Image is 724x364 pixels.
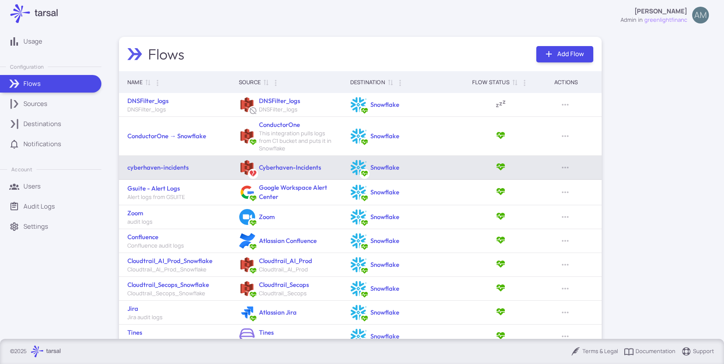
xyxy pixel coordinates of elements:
[259,213,275,221] a: Zoom
[259,106,300,113] span: DNSFilter_logs
[127,281,209,289] a: Cloudtrail_Secops_Snowflake
[559,210,572,224] button: Row Actions
[259,257,312,265] a: Cloudtrail_AI_Prod
[496,186,506,199] span: Active
[127,313,163,321] span: Jira audit logs
[350,77,385,87] div: Destination
[496,307,506,319] span: Active
[239,128,255,144] img: AWS S3 with SQS
[370,101,399,108] a: Snowflake
[351,160,367,176] img: Snowflake
[360,338,368,347] span: Active
[23,119,61,129] p: Destinations
[370,132,399,140] a: Snowflake
[249,138,257,147] span: Active
[11,166,32,173] p: Account
[518,76,531,90] button: Column Actions
[351,257,367,273] img: Snowflake
[127,289,209,297] span: Cloudtrail_Secops_Snowflake
[23,202,55,211] p: Audit Logs
[370,308,399,316] a: Snowflake
[571,346,618,356] a: Terms & Legal
[370,284,399,292] a: Snowflake
[496,99,506,111] span: Connector is not processing any data
[249,266,257,276] span: Active
[681,346,714,356] a: Support
[249,219,257,228] span: Active
[259,129,336,152] span: This integration pulls logs from C1 bucket and puts it in Snowflake
[496,162,506,174] span: Active
[249,314,257,323] span: Active
[385,78,395,86] span: Sort by Destination ascending
[23,182,41,191] p: Users
[148,45,186,63] h2: Flows
[239,233,255,249] img: Atlassian Confluence
[127,163,189,171] a: cyberhaven-incidents
[10,63,44,70] p: Configuration
[559,258,572,271] button: Row Actions
[23,79,41,88] p: Flows
[360,219,368,228] span: Active
[509,78,520,86] span: Sort by Flow Status ascending
[370,332,399,340] a: Snowflake
[269,76,282,90] button: Column Actions
[249,194,257,203] span: Active
[370,237,399,245] a: Snowflake
[351,328,367,344] img: Snowflake
[127,77,142,87] div: Name
[259,183,327,201] a: Google Workspace Alert Center
[127,106,168,113] span: DNSFilter_logs
[351,305,367,320] img: Snowflake
[360,314,368,323] span: Active
[472,77,509,87] div: Flow Status
[370,188,399,196] a: Snowflake
[239,184,255,200] img: Google Workspace Alert Center
[360,290,368,299] span: Active
[127,257,212,265] a: Cloudtrail_AI_Prod_Snowflake
[559,98,572,111] button: Row Actions
[239,77,261,87] div: Source
[127,193,185,201] span: Alert logs from GSUITE
[624,346,675,356] a: Documentation
[259,289,309,297] span: Cloudtrail_Secops
[621,16,636,24] div: admin
[239,209,255,225] img: Zoom
[249,338,257,347] span: Active
[127,233,158,241] a: Confluence
[151,76,164,90] button: Column Actions
[496,130,506,142] span: Active
[127,97,168,105] a: DNSFilter_logs
[351,209,367,225] img: Snowflake
[23,37,42,46] p: Usage
[634,7,687,16] p: [PERSON_NAME]
[559,282,572,295] button: Row Actions
[360,106,368,116] span: Active
[142,78,153,86] span: Sort by Name ascending
[559,306,572,319] button: Row Actions
[259,237,317,245] a: Atlassian Confluence
[261,78,271,86] span: Sort by Source ascending
[360,266,368,276] span: Active
[127,218,153,225] span: audit logs
[259,281,309,289] a: Cloudtrail_Secops
[554,77,578,87] div: Actions
[615,3,714,27] button: [PERSON_NAME]adminingreenlightfinancAM
[351,97,367,113] img: Snowflake
[10,347,27,356] p: © 2025
[127,305,138,312] a: Jira
[259,337,302,345] span: Tines Audit Logs
[239,257,255,273] img: AWS S3 with SQS
[559,129,572,143] button: Row Actions
[259,163,321,171] a: Cyberhaven-Incidents
[360,138,368,147] span: Active
[239,328,255,344] img: Tines
[559,234,572,248] button: Row Actions
[127,337,170,345] span: Tines Audit Logs
[370,163,399,171] a: Snowflake
[23,222,48,231] p: Settings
